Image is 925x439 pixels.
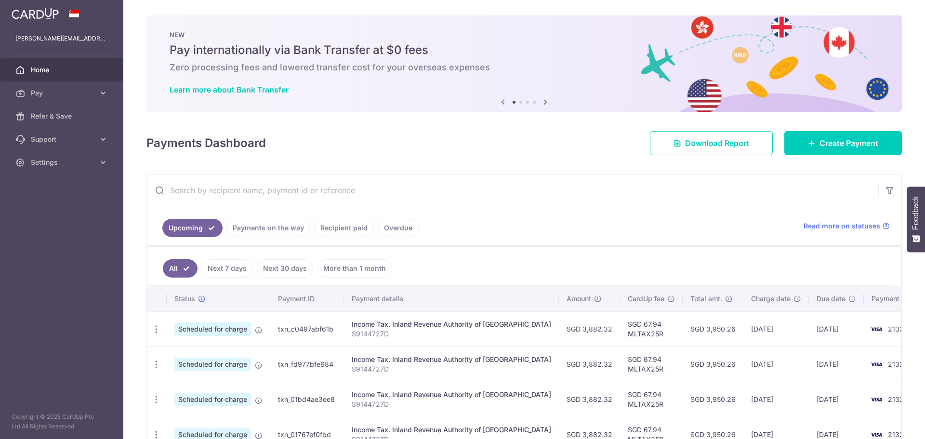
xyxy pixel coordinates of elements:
[174,393,251,406] span: Scheduled for charge
[809,346,864,382] td: [DATE]
[650,131,773,155] a: Download Report
[817,294,846,304] span: Due date
[162,219,223,237] a: Upcoming
[31,134,94,144] span: Support
[270,311,344,346] td: txn_c0497abf61b
[743,382,809,417] td: [DATE]
[170,31,879,39] p: NEW
[743,311,809,346] td: [DATE]
[867,323,886,335] img: Bank Card
[146,134,266,152] h4: Payments Dashboard
[888,430,904,439] span: 2132
[683,311,743,346] td: SGD 3,950.26
[559,311,620,346] td: SGD 3,882.32
[270,346,344,382] td: txn_fd977bfe684
[314,219,374,237] a: Recipient paid
[628,294,664,304] span: CardUp fee
[344,286,559,311] th: Payment details
[809,311,864,346] td: [DATE]
[784,131,902,155] a: Create Payment
[31,111,94,121] span: Refer & Save
[888,395,904,403] span: 2132
[559,382,620,417] td: SGD 3,882.32
[567,294,591,304] span: Amount
[888,360,904,368] span: 2132
[743,346,809,382] td: [DATE]
[147,175,878,206] input: Search by recipient name, payment id or reference
[352,390,551,399] div: Income Tax. Inland Revenue Authority of [GEOGRAPHIC_DATA]
[804,221,890,231] a: Read more on statuses
[31,158,94,167] span: Settings
[620,311,683,346] td: SGD 67.94 MLTAX25R
[174,294,195,304] span: Status
[683,382,743,417] td: SGD 3,950.26
[352,425,551,435] div: Income Tax. Inland Revenue Authority of [GEOGRAPHIC_DATA]
[226,219,310,237] a: Payments on the way
[378,219,419,237] a: Overdue
[352,319,551,329] div: Income Tax. Inland Revenue Authority of [GEOGRAPHIC_DATA]
[270,382,344,417] td: txn_01bd4ae3ee8
[352,329,551,339] p: S9144727D
[170,62,879,73] h6: Zero processing fees and lowered transfer cost for your overseas expenses
[163,259,198,278] a: All
[170,85,289,94] a: Learn more about Bank Transfer
[620,382,683,417] td: SGD 67.94 MLTAX25R
[888,325,904,333] span: 2132
[867,359,886,370] img: Bank Card
[819,137,878,149] span: Create Payment
[690,294,722,304] span: Total amt.
[751,294,791,304] span: Charge date
[317,259,392,278] a: More than 1 month
[174,358,251,371] span: Scheduled for charge
[867,394,886,405] img: Bank Card
[809,382,864,417] td: [DATE]
[201,259,253,278] a: Next 7 days
[174,322,251,336] span: Scheduled for charge
[146,15,902,112] img: Bank transfer banner
[912,196,920,230] span: Feedback
[804,221,880,231] span: Read more on statuses
[170,42,879,58] h5: Pay internationally via Bank Transfer at $0 fees
[907,186,925,252] button: Feedback - Show survey
[15,34,108,43] p: [PERSON_NAME][EMAIL_ADDRESS][DOMAIN_NAME]
[559,346,620,382] td: SGD 3,882.32
[270,286,344,311] th: Payment ID
[12,8,59,19] img: CardUp
[352,364,551,374] p: S9144727D
[620,346,683,382] td: SGD 67.94 MLTAX25R
[352,399,551,409] p: S9144727D
[352,355,551,364] div: Income Tax. Inland Revenue Authority of [GEOGRAPHIC_DATA]
[31,88,94,98] span: Pay
[685,137,749,149] span: Download Report
[257,259,313,278] a: Next 30 days
[683,346,743,382] td: SGD 3,950.26
[31,65,94,75] span: Home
